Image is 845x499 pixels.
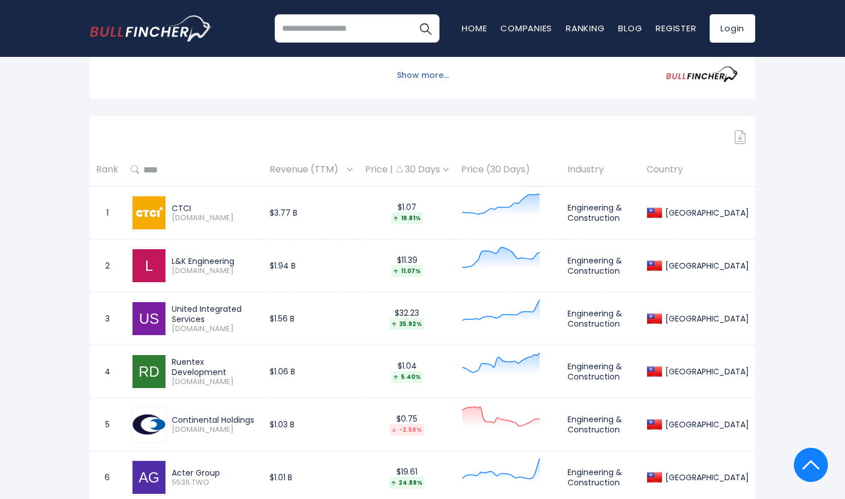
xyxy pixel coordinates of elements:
div: $32.23 [365,308,449,330]
div: 24.89% [389,477,425,489]
div: $19.61 [365,467,449,489]
td: 3 [90,292,125,345]
th: Rank [90,153,125,187]
a: Register [656,22,696,34]
span: Revenue (TTM) [270,161,344,179]
a: Home [462,22,487,34]
div: L&K Engineering [172,256,257,266]
div: 19.81% [391,212,423,224]
td: 1 [90,187,125,240]
div: 35.92% [390,318,424,330]
td: $1.94 B [263,240,359,292]
a: Go to homepage [90,15,212,42]
div: [GEOGRAPHIC_DATA] [662,472,749,482]
td: 4 [90,345,125,398]
span: [DOMAIN_NAME] [172,213,257,223]
td: 5 [90,398,125,451]
a: Companies [500,22,552,34]
div: [GEOGRAPHIC_DATA] [662,261,749,271]
span: 5536.TWO [172,478,257,488]
div: [GEOGRAPHIC_DATA] [662,366,749,377]
span: [DOMAIN_NAME] [172,425,257,435]
div: United Integrated Services [172,304,257,324]
span: [DOMAIN_NAME] [172,266,257,276]
div: Continental Holdings [172,415,257,425]
td: $3.77 B [263,187,359,240]
th: Price (30 Days) [455,153,561,187]
span: [DOMAIN_NAME] [172,324,257,334]
div: CTCI [172,203,257,213]
td: Engineering & Construction [561,292,640,345]
div: $1.04 [365,361,449,383]
div: 11.07% [391,265,423,277]
a: Blog [618,22,642,34]
td: 2 [90,240,125,292]
span: [DOMAIN_NAME] [172,377,257,387]
div: $11.39 [365,255,449,277]
div: [GEOGRAPHIC_DATA] [662,208,749,218]
td: $1.56 B [263,292,359,345]
img: 3703.TW.png [132,408,165,441]
td: Engineering & Construction [561,345,640,398]
th: Industry [561,153,640,187]
td: $1.03 B [263,398,359,451]
div: Price | 30 Days [365,164,449,176]
img: bullfincher logo [90,15,212,42]
div: $1.07 [365,202,449,224]
div: Ruentex Development [172,357,257,377]
a: Ranking [566,22,604,34]
button: Show more... [390,66,455,85]
div: [GEOGRAPHIC_DATA] [662,314,749,324]
a: Sign in [610,152,634,163]
a: Login [710,14,755,43]
div: $0.75 [365,414,449,436]
button: Search [411,14,440,43]
div: Acter Group [172,468,257,478]
td: Engineering & Construction [561,240,640,292]
div: 5.40% [391,371,423,383]
img: 9933.TW.png [132,196,165,229]
div: -2.59% [390,424,424,436]
td: $1.06 B [263,345,359,398]
td: Engineering & Construction [561,398,640,451]
td: Engineering & Construction [561,187,640,240]
div: [GEOGRAPHIC_DATA] [662,419,749,430]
